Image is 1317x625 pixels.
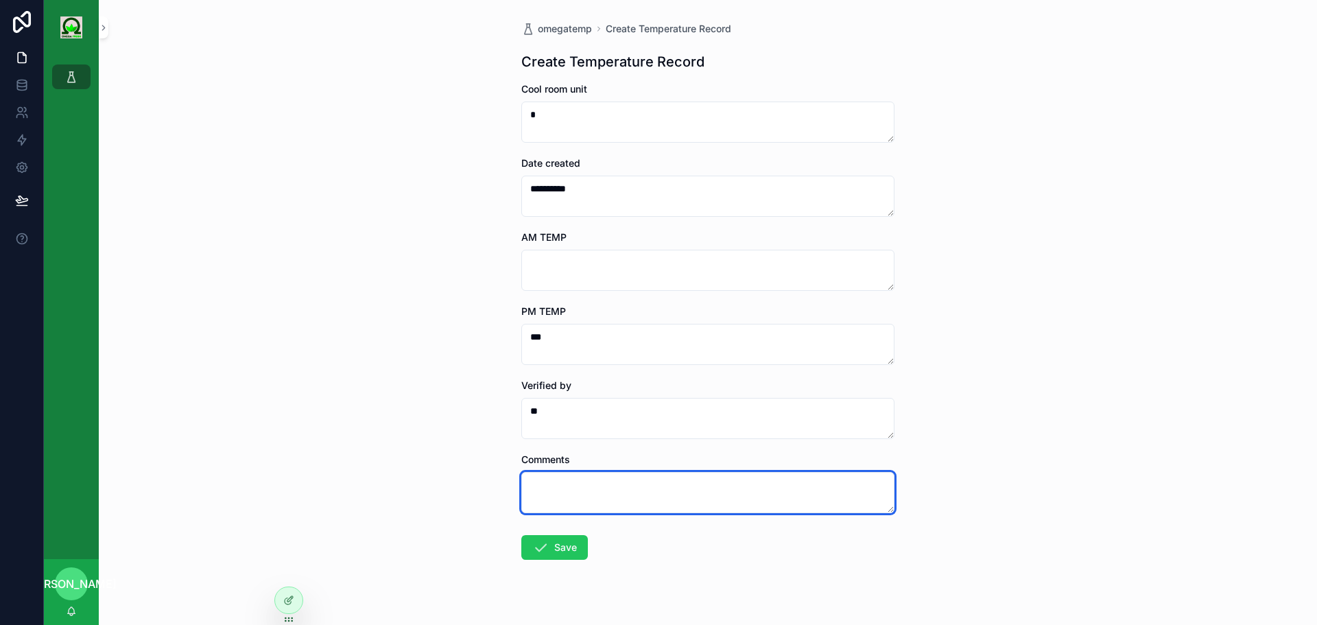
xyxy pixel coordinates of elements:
span: PM TEMP [521,305,566,317]
button: Save [521,535,588,560]
h1: Create Temperature Record [521,52,704,71]
span: Date created [521,157,580,169]
img: App logo [60,16,82,38]
span: omegatemp [538,22,592,36]
div: scrollable content [44,55,99,107]
span: Comments [521,453,570,465]
span: Verified by [521,379,571,391]
span: AM TEMP [521,231,567,243]
a: Create Temperature Record [606,22,731,36]
a: omegatemp [521,22,592,36]
span: [PERSON_NAME] [26,576,117,592]
span: Cool room unit [521,83,587,95]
